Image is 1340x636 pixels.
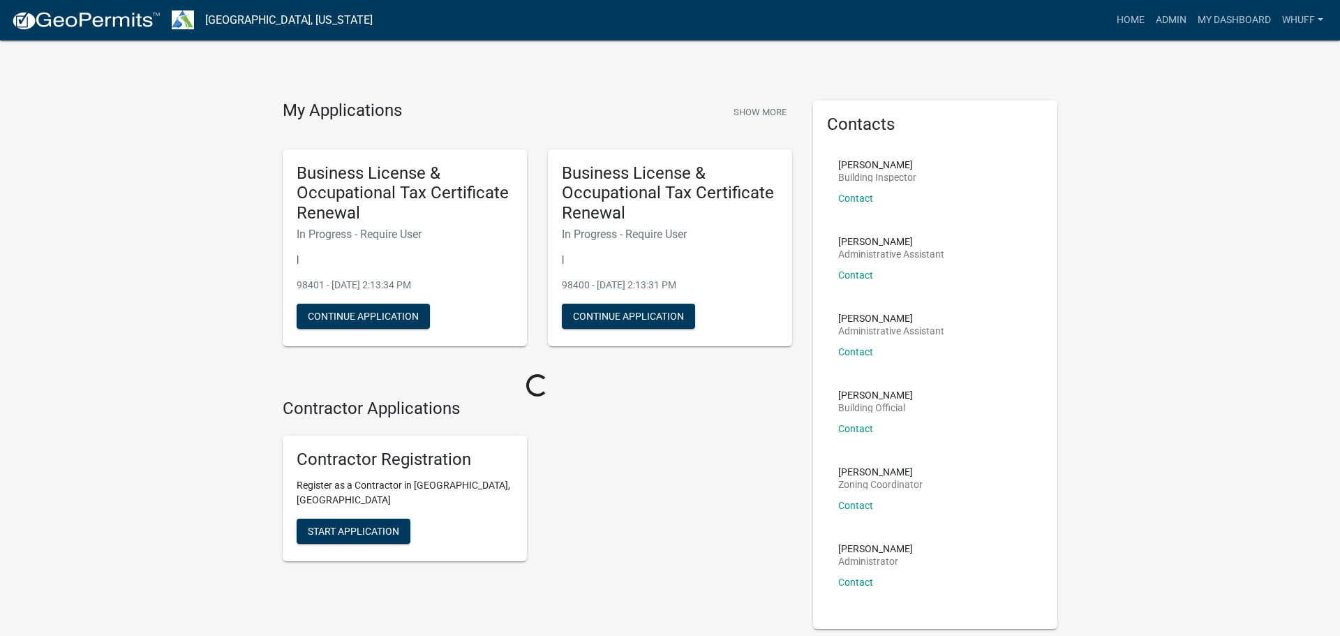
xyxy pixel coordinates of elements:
[297,228,513,241] h6: In Progress - Require User
[838,556,913,566] p: Administrator
[297,478,513,508] p: Register as a Contractor in [GEOGRAPHIC_DATA], [GEOGRAPHIC_DATA]
[827,114,1043,135] h5: Contacts
[562,278,778,293] p: 98400 - [DATE] 2:13:31 PM
[838,500,873,511] a: Contact
[283,399,792,572] wm-workflow-list-section: Contractor Applications
[838,346,873,357] a: Contact
[297,519,410,544] button: Start Application
[562,228,778,241] h6: In Progress - Require User
[838,160,916,170] p: [PERSON_NAME]
[728,101,792,124] button: Show More
[838,577,873,588] a: Contact
[297,163,513,223] h5: Business License & Occupational Tax Certificate Renewal
[838,313,944,323] p: [PERSON_NAME]
[297,278,513,293] p: 98401 - [DATE] 2:13:34 PM
[283,399,792,419] h4: Contractor Applications
[838,467,923,477] p: [PERSON_NAME]
[838,269,873,281] a: Contact
[562,252,778,267] p: |
[172,10,194,29] img: Troup County, Georgia
[838,544,913,554] p: [PERSON_NAME]
[838,423,873,434] a: Contact
[1150,7,1192,34] a: Admin
[838,237,944,246] p: [PERSON_NAME]
[838,249,944,259] p: Administrative Assistant
[308,525,399,536] span: Start Application
[838,480,923,489] p: Zoning Coordinator
[562,304,695,329] button: Continue Application
[1276,7,1329,34] a: whuff
[838,172,916,182] p: Building Inspector
[297,450,513,470] h5: Contractor Registration
[205,8,373,32] a: [GEOGRAPHIC_DATA], [US_STATE]
[297,252,513,267] p: |
[838,193,873,204] a: Contact
[562,163,778,223] h5: Business License & Occupational Tax Certificate Renewal
[838,390,913,400] p: [PERSON_NAME]
[283,101,402,121] h4: My Applications
[838,326,944,336] p: Administrative Assistant
[838,403,913,413] p: Building Official
[1192,7,1276,34] a: My Dashboard
[1111,7,1150,34] a: Home
[297,304,430,329] button: Continue Application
